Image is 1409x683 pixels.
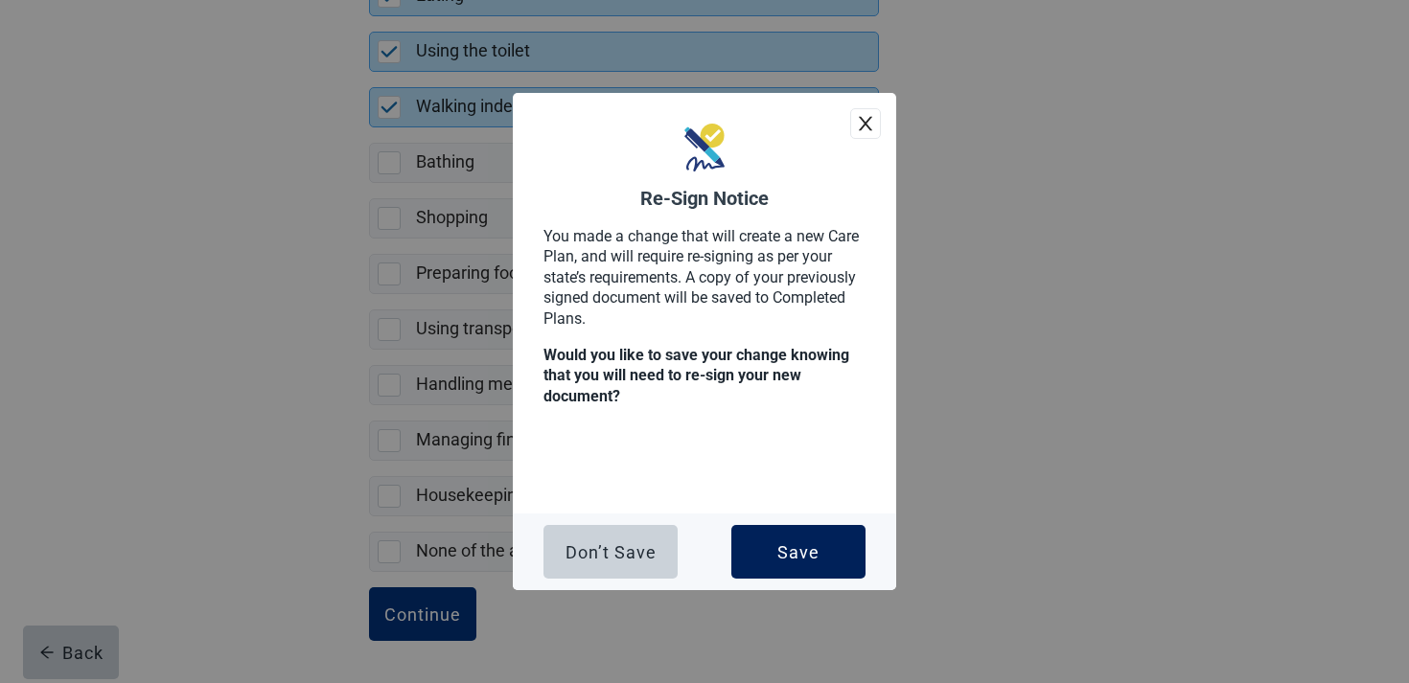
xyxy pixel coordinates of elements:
p: Would you like to save your change knowing that you will need to re-sign your new document? [543,345,866,407]
button: Save [731,525,866,579]
div: Don’t Save [566,542,657,561]
div: Save [777,542,820,561]
span: close [856,114,875,133]
p: You made a change that will create a new Care Plan, and will require re-signing as per your state... [543,226,866,330]
button: Don’t Save [543,525,678,579]
img: Contract [684,124,725,171]
h2: Re-Sign Notice [543,187,866,211]
button: close [850,108,881,139]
